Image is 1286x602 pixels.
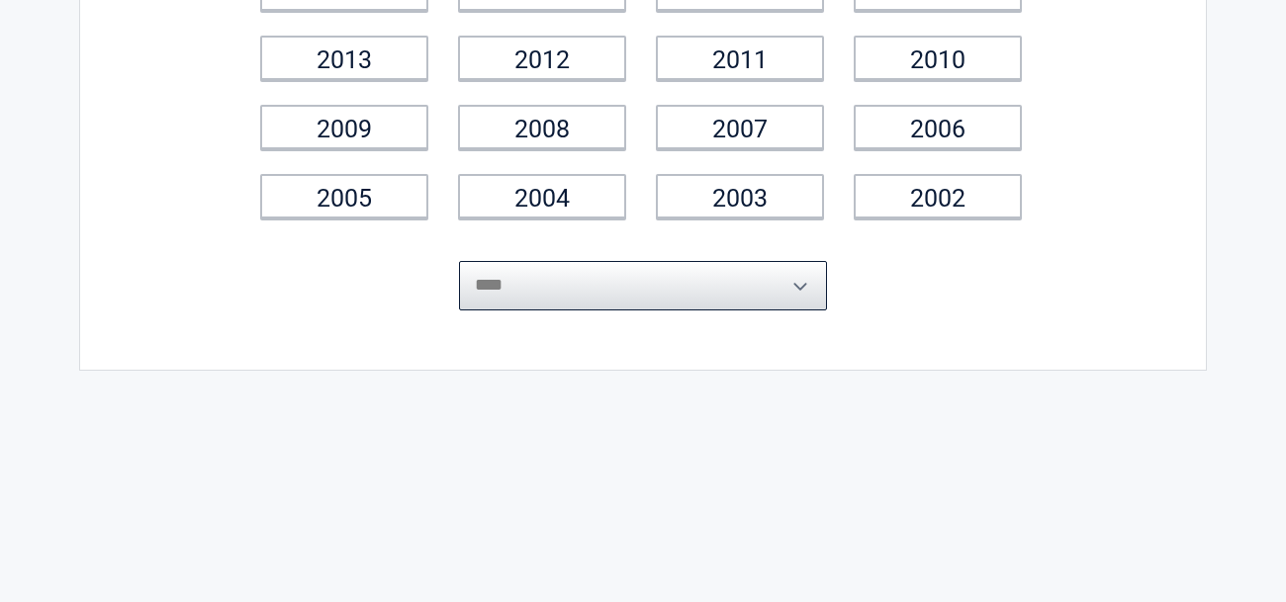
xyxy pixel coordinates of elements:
a: 2012 [458,36,626,80]
a: 2007 [656,105,824,149]
a: 2013 [260,36,428,80]
a: 2003 [656,174,824,218]
a: 2011 [656,36,824,80]
a: 2002 [854,174,1022,218]
a: 2008 [458,105,626,149]
a: 2006 [854,105,1022,149]
a: 2005 [260,174,428,218]
a: 2004 [458,174,626,218]
a: 2009 [260,105,428,149]
a: 2010 [854,36,1022,80]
